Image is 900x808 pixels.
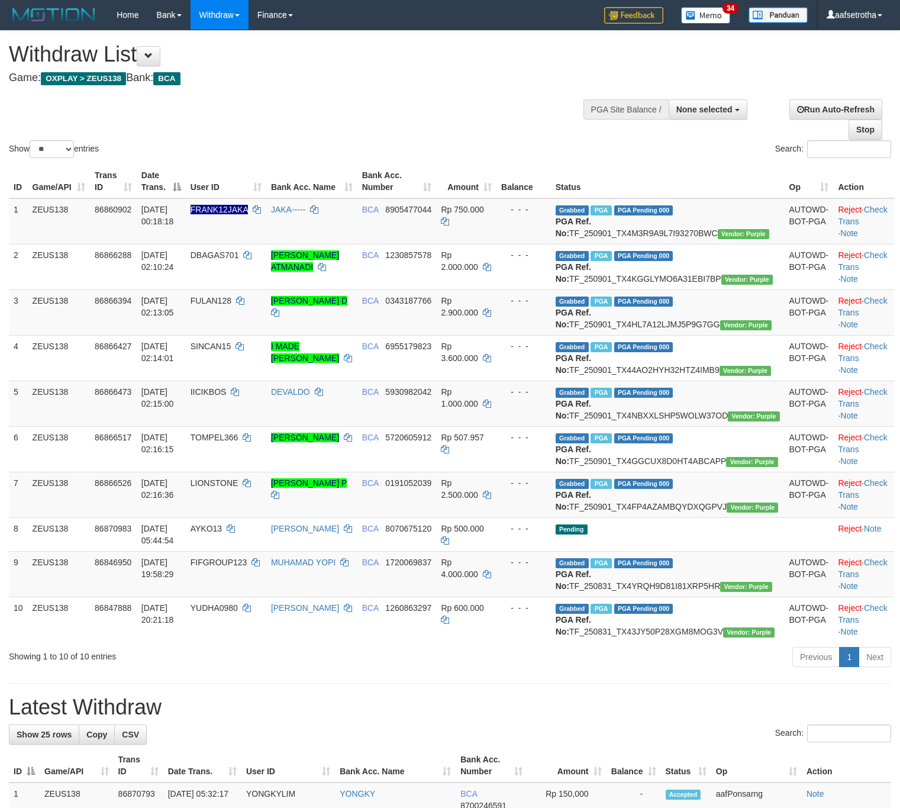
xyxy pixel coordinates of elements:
[9,289,28,335] td: 3
[362,205,379,214] span: BCA
[153,72,180,85] span: BCA
[785,381,834,426] td: AUTOWD-BOT-PGA
[456,749,527,783] th: Bank Acc. Number: activate to sort column ascending
[838,524,862,533] a: Reject
[838,478,862,488] a: Reject
[591,604,611,614] span: Marked by aafnoeunsreypich
[191,342,231,351] span: SINCAN15
[385,478,431,488] span: Copy 0191052039 to clipboard
[785,289,834,335] td: AUTOWD-BOT-PGA
[833,551,894,597] td: · ·
[385,250,431,260] span: Copy 1230857578 to clipboard
[556,262,591,284] b: PGA Ref. No:
[721,275,773,285] span: Vendor URL: https://trx4.1velocity.biz
[833,165,894,198] th: Action
[840,627,858,636] a: Note
[556,445,591,466] b: PGA Ref. No:
[556,615,591,636] b: PGA Ref. No:
[271,205,305,214] a: JAKA-----
[271,478,347,488] a: [PERSON_NAME] P
[718,229,769,239] span: Vendor URL: https://trx4.1velocity.biz
[191,387,227,397] span: IICIKBOS
[340,789,375,799] a: YONGKY
[556,353,591,375] b: PGA Ref. No:
[441,558,478,579] span: Rp 4.000.000
[28,165,90,198] th: Game/API: activate to sort column ascending
[840,365,858,375] a: Note
[95,250,131,260] span: 86866288
[28,472,90,517] td: ZEUS138
[385,603,431,613] span: Copy 1260863297 to clipboard
[441,387,478,408] span: Rp 1.000.000
[661,749,711,783] th: Status: activate to sort column ascending
[9,335,28,381] td: 4
[838,558,862,567] a: Reject
[95,478,131,488] span: 86866526
[833,198,894,244] td: · ·
[556,524,588,535] span: Pending
[385,342,431,351] span: Copy 6955179823 to clipboard
[362,478,379,488] span: BCA
[614,251,673,261] span: PGA Pending
[556,604,589,614] span: Grabbed
[9,381,28,426] td: 5
[9,646,366,662] div: Showing 1 to 10 of 10 entries
[838,296,862,305] a: Reject
[807,140,891,158] input: Search:
[556,490,591,511] b: PGA Ref. No:
[556,399,591,420] b: PGA Ref. No:
[720,582,772,592] span: Vendor URL: https://trx4.1velocity.biz
[114,749,163,783] th: Trans ID: activate to sort column ascending
[859,647,891,667] a: Next
[501,523,546,535] div: - - -
[385,433,431,442] span: Copy 5720605912 to clipboard
[191,558,247,567] span: FIFGROUP123
[785,198,834,244] td: AUTOWD-BOT-PGA
[114,725,147,745] a: CSV
[838,250,862,260] a: Reject
[838,433,862,442] a: Reject
[591,342,611,352] span: Marked by aafpengsreynich
[775,140,891,158] label: Search:
[141,478,174,500] span: [DATE] 02:16:36
[385,296,431,305] span: Copy 0343187766 to clipboard
[840,228,858,238] a: Note
[583,99,669,120] div: PGA Site Balance /
[614,342,673,352] span: PGA Pending
[556,342,589,352] span: Grabbed
[9,6,99,24] img: MOTION_logo.png
[720,366,771,376] span: Vendor URL: https://trx4.1velocity.biz
[591,433,611,443] span: Marked by aafpengsreynich
[90,165,137,198] th: Trans ID: activate to sort column ascending
[17,730,72,739] span: Show 25 rows
[551,165,785,198] th: Status
[191,478,238,488] span: LIONSTONE
[460,789,477,799] span: BCA
[669,99,747,120] button: None selected
[141,433,174,454] span: [DATE] 02:16:15
[807,725,891,742] input: Search:
[9,140,99,158] label: Show entries
[556,308,591,329] b: PGA Ref. No:
[141,296,174,317] span: [DATE] 02:13:05
[604,7,663,24] img: Feedback.jpg
[723,627,775,638] span: Vendor URL: https://trx4.1velocity.biz
[385,205,431,214] span: Copy 8905477044 to clipboard
[271,558,336,567] a: MUHAMAD YOPI
[9,198,28,244] td: 1
[838,387,887,408] a: Check Trans
[28,426,90,472] td: ZEUS138
[551,472,785,517] td: TF_250901_TX4FP4AZAMBQYDXQGPVJ
[28,551,90,597] td: ZEUS138
[840,411,858,420] a: Note
[726,457,778,467] span: Vendor URL: https://trx4.1velocity.biz
[95,342,131,351] span: 86866427
[833,472,894,517] td: · ·
[95,433,131,442] span: 86866517
[191,433,238,442] span: TOMPEL366
[271,524,339,533] a: [PERSON_NAME]
[30,140,74,158] select: Showentries
[95,296,131,305] span: 86866394
[838,342,887,363] a: Check Trans
[614,604,673,614] span: PGA Pending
